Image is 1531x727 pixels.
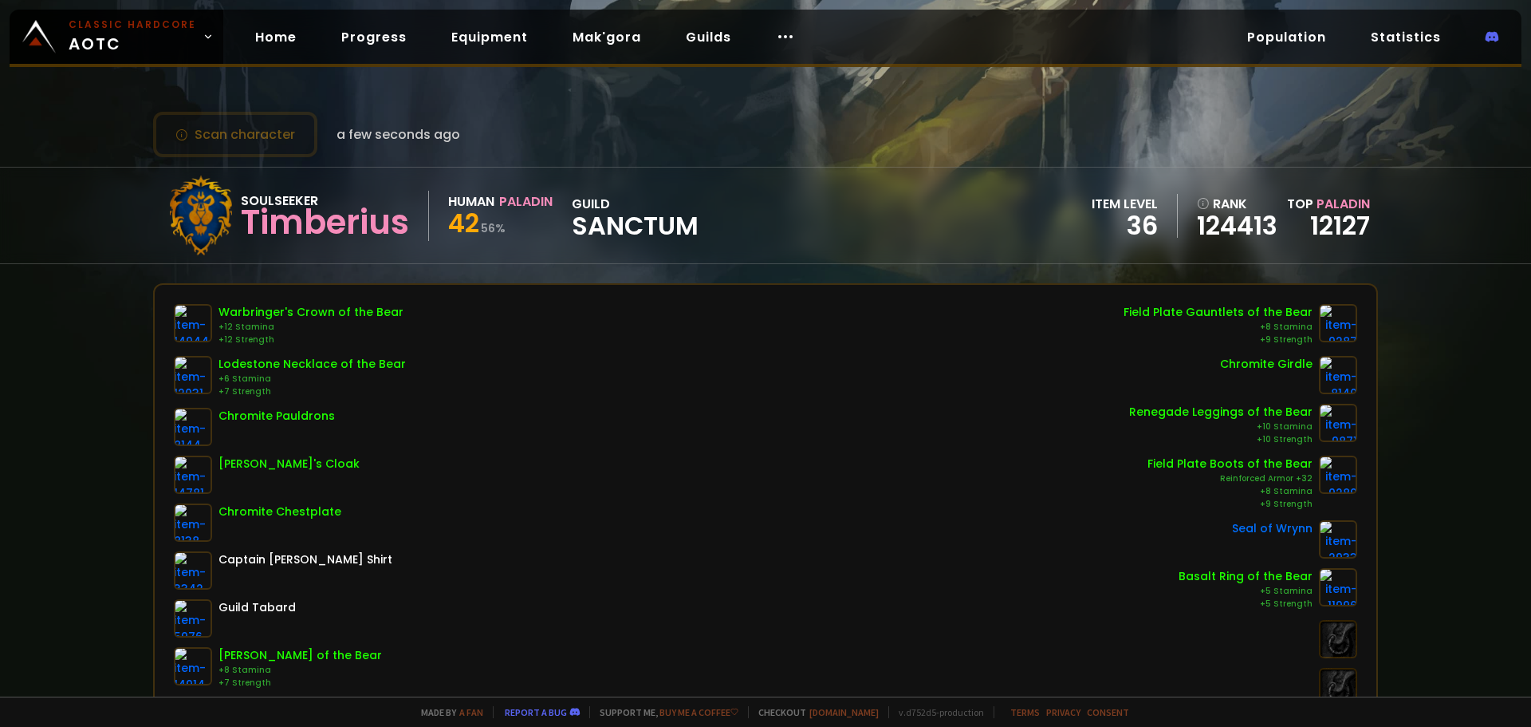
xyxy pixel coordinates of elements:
img: item-5976 [174,599,212,638]
div: 36 [1092,214,1158,238]
div: +9 Strength [1124,334,1313,346]
div: Reinforced Armor +32 [1147,472,1313,485]
a: 124413 [1197,214,1277,238]
div: Field Plate Gauntlets of the Bear [1124,304,1313,321]
span: AOTC [69,18,196,56]
a: Terms [1010,706,1040,718]
a: Report a bug [505,706,567,718]
div: [PERSON_NAME] of the Bear [218,647,382,664]
img: item-8140 [1319,356,1357,394]
div: Seal of Wrynn [1232,520,1313,537]
div: Chromite Chestplate [218,504,341,520]
a: Home [242,21,309,53]
div: item level [1092,194,1158,214]
div: guild [572,194,699,238]
div: Captain [PERSON_NAME] Shirt [218,551,392,568]
div: +9 Strength [1147,498,1313,511]
a: Consent [1087,706,1129,718]
span: Checkout [748,706,879,718]
div: Warbringer's Crown of the Bear [218,304,403,321]
div: +8 Stamina [218,664,382,677]
div: +8 Stamina [1124,321,1313,334]
a: Progress [329,21,419,53]
img: item-14914 [174,647,212,686]
div: +7 Strength [218,677,382,689]
img: item-8144 [174,408,212,446]
div: Human [448,192,494,211]
span: v. d752d5 - production [888,706,984,718]
img: item-9287 [1319,304,1357,342]
a: Mak'gora [560,21,654,53]
div: Renegade Leggings of the Bear [1129,404,1313,421]
div: Paladin [499,192,553,211]
div: [PERSON_NAME]'s Cloak [218,456,360,472]
div: +8 Stamina [1147,485,1313,498]
a: Population [1234,21,1339,53]
small: 56 % [481,220,506,236]
button: Scan character [153,112,317,157]
a: Equipment [439,21,541,53]
div: Field Plate Boots of the Bear [1147,456,1313,472]
span: 42 [448,205,479,241]
div: Chromite Pauldrons [218,408,335,425]
div: +5 Stamina [1179,585,1313,598]
div: +10 Stamina [1129,421,1313,433]
img: item-9289 [1319,456,1357,494]
a: 12127 [1310,207,1370,243]
a: a fan [459,706,483,718]
div: Basalt Ring of the Bear [1179,568,1313,585]
img: item-2933 [1319,520,1357,559]
span: Made by [411,706,483,718]
img: item-8138 [174,504,212,542]
a: Buy me a coffee [659,706,738,718]
img: item-3342 [174,551,212,590]
img: item-14944 [174,304,212,342]
div: +10 Strength [1129,433,1313,446]
div: Chromite Girdle [1220,356,1313,373]
div: Top [1287,194,1370,214]
div: Lodestone Necklace of the Bear [218,356,406,373]
div: Timberius [241,211,409,235]
small: Classic Hardcore [69,18,196,32]
a: Statistics [1358,21,1454,53]
span: Sanctum [572,214,699,238]
div: +5 Strength [1179,598,1313,610]
span: a few seconds ago [337,124,460,144]
img: item-12031 [174,356,212,394]
div: Soulseeker [241,191,409,211]
img: item-11996 [1319,568,1357,606]
div: rank [1197,194,1277,214]
img: item-9871 [1319,404,1357,442]
a: Guilds [673,21,744,53]
div: Guild Tabard [218,599,296,616]
span: Support me, [589,706,738,718]
div: +12 Stamina [218,321,403,334]
div: +7 Strength [218,385,406,398]
a: Classic HardcoreAOTC [10,10,223,64]
span: Paladin [1317,195,1370,213]
div: +12 Strength [218,334,403,346]
img: item-14781 [174,456,212,494]
a: Privacy [1046,706,1080,718]
div: +6 Stamina [218,373,406,385]
a: [DOMAIN_NAME] [809,706,879,718]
